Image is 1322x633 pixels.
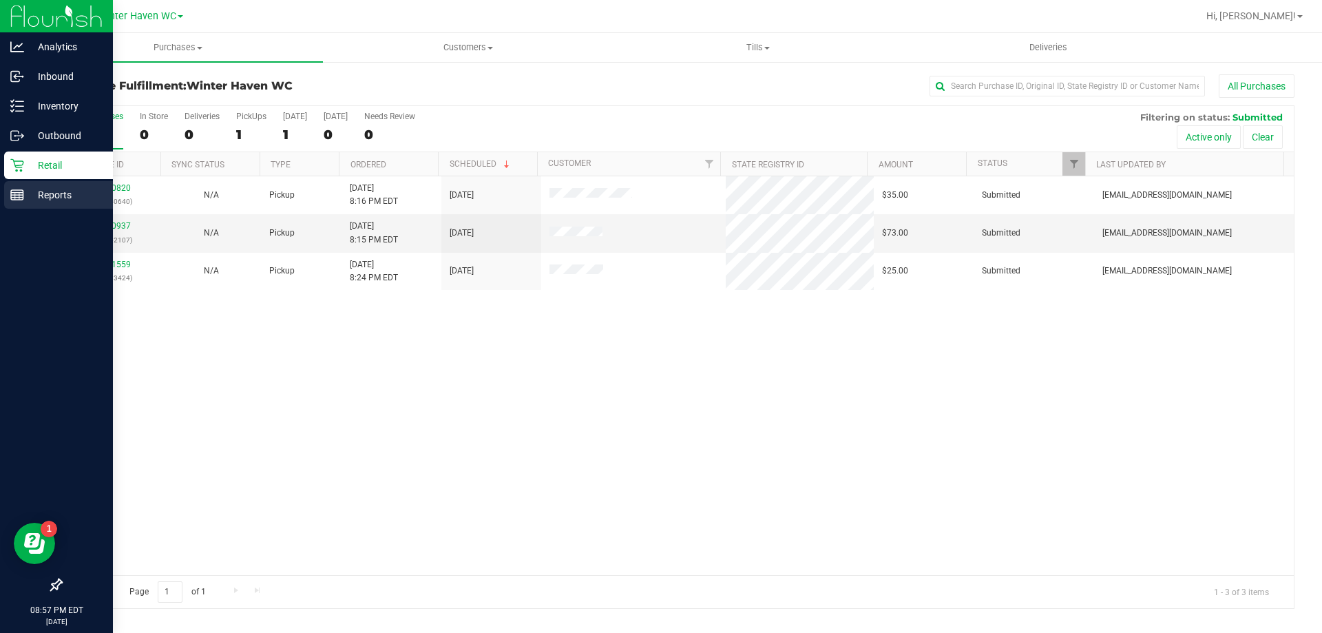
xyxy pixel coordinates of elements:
[324,112,348,121] div: [DATE]
[33,33,323,62] a: Purchases
[269,227,295,240] span: Pickup
[1102,227,1232,240] span: [EMAIL_ADDRESS][DOMAIN_NAME]
[10,158,24,172] inline-svg: Retail
[24,98,107,114] p: Inventory
[450,189,474,202] span: [DATE]
[1219,74,1294,98] button: All Purchases
[1011,41,1086,54] span: Deliveries
[92,260,131,269] a: 12001559
[364,112,415,121] div: Needs Review
[185,127,220,143] div: 0
[10,129,24,143] inline-svg: Outbound
[324,41,612,54] span: Customers
[10,40,24,54] inline-svg: Analytics
[1062,152,1085,176] a: Filter
[14,523,55,564] iframe: Resource center
[204,264,219,278] button: N/A
[982,264,1020,278] span: Submitted
[882,189,908,202] span: $35.00
[10,99,24,113] inline-svg: Inventory
[187,79,293,92] span: Winter Haven WC
[10,70,24,83] inline-svg: Inbound
[350,182,398,208] span: [DATE] 8:16 PM EDT
[24,127,107,144] p: Outbound
[98,10,176,22] span: Winter Haven WC
[61,80,472,92] h3: Purchase Fulfillment:
[271,160,291,169] a: Type
[24,68,107,85] p: Inbound
[204,189,219,202] button: N/A
[204,266,219,276] span: Not Applicable
[204,227,219,240] button: N/A
[185,112,220,121] div: Deliveries
[613,41,902,54] span: Tills
[1177,125,1241,149] button: Active only
[204,190,219,200] span: Not Applicable
[236,112,266,121] div: PickUps
[450,264,474,278] span: [DATE]
[33,41,323,54] span: Purchases
[982,227,1020,240] span: Submitted
[982,189,1020,202] span: Submitted
[1096,160,1166,169] a: Last Updated By
[1203,581,1280,602] span: 1 - 3 of 3 items
[1102,189,1232,202] span: [EMAIL_ADDRESS][DOMAIN_NAME]
[236,127,266,143] div: 1
[324,127,348,143] div: 0
[41,521,57,537] iframe: Resource center unread badge
[1140,112,1230,123] span: Filtering on status:
[1102,264,1232,278] span: [EMAIL_ADDRESS][DOMAIN_NAME]
[364,127,415,143] div: 0
[269,189,295,202] span: Pickup
[903,33,1193,62] a: Deliveries
[882,264,908,278] span: $25.00
[450,159,512,169] a: Scheduled
[158,581,182,603] input: 1
[548,158,591,168] a: Customer
[24,39,107,55] p: Analytics
[118,581,217,603] span: Page of 1
[92,183,131,193] a: 12000820
[1232,112,1283,123] span: Submitted
[350,220,398,246] span: [DATE] 8:15 PM EDT
[1243,125,1283,149] button: Clear
[140,112,168,121] div: In Store
[10,188,24,202] inline-svg: Reports
[930,76,1205,96] input: Search Purchase ID, Original ID, State Registry ID or Customer Name...
[204,228,219,238] span: Not Applicable
[24,187,107,203] p: Reports
[978,158,1007,168] a: Status
[92,221,131,231] a: 12000937
[140,127,168,143] div: 0
[882,227,908,240] span: $73.00
[24,157,107,174] p: Retail
[323,33,613,62] a: Customers
[6,604,107,616] p: 08:57 PM EDT
[1206,10,1296,21] span: Hi, [PERSON_NAME]!
[697,152,720,176] a: Filter
[732,160,804,169] a: State Registry ID
[879,160,913,169] a: Amount
[350,258,398,284] span: [DATE] 8:24 PM EDT
[613,33,903,62] a: Tills
[283,127,307,143] div: 1
[6,616,107,627] p: [DATE]
[171,160,224,169] a: Sync Status
[283,112,307,121] div: [DATE]
[350,160,386,169] a: Ordered
[269,264,295,278] span: Pickup
[450,227,474,240] span: [DATE]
